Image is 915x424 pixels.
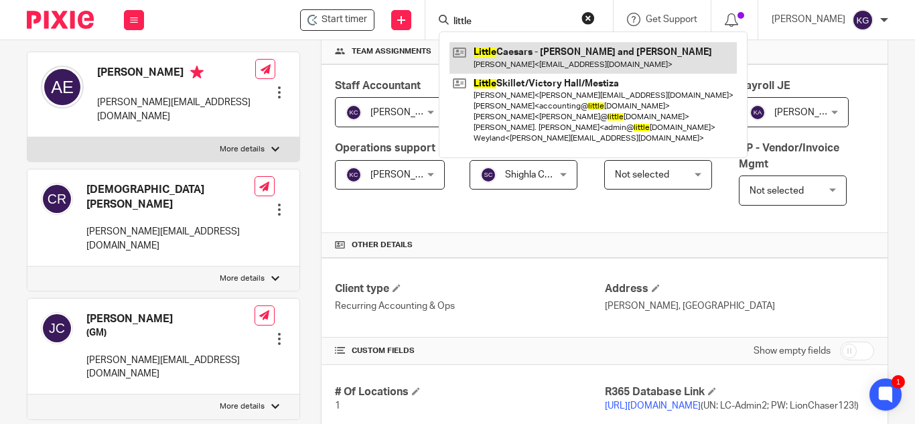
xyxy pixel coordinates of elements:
span: Operations support [335,143,435,153]
img: Pixie [27,11,94,29]
p: More details [220,144,265,155]
span: Team assignments [352,46,431,57]
div: 1 [892,375,905,388]
span: AP - Vendor/Invoice Mgmt [739,143,839,169]
p: [PERSON_NAME][EMAIL_ADDRESS][DOMAIN_NAME] [86,354,255,381]
img: svg%3E [41,66,84,109]
span: Not selected [615,170,669,180]
label: Show empty fields [754,344,831,358]
h4: [PERSON_NAME] [97,66,255,82]
span: Get Support [646,15,697,24]
h4: # Of Locations [335,385,604,399]
span: [PERSON_NAME] [774,108,848,117]
img: svg%3E [346,104,362,121]
i: Primary [190,66,204,79]
img: svg%3E [480,167,496,183]
img: svg%3E [41,183,73,215]
p: [PERSON_NAME][EMAIL_ADDRESS][DOMAIN_NAME] [86,225,255,253]
span: Payroll JE [739,80,790,91]
span: Staff Accountant [335,80,421,91]
p: More details [220,401,265,412]
h4: [PERSON_NAME] [86,312,255,326]
span: Not selected [750,186,804,196]
h4: R365 Database Link [605,385,874,399]
p: More details [220,273,265,284]
span: Start timer [322,13,367,27]
p: [PERSON_NAME] [772,13,845,26]
p: [PERSON_NAME][EMAIL_ADDRESS][DOMAIN_NAME] [97,96,255,123]
h4: Client type [335,282,604,296]
span: (UN: LC-Admin2; PW: LionChaser123!) [605,401,859,411]
img: svg%3E [852,9,873,31]
img: svg%3E [346,167,362,183]
a: [URL][DOMAIN_NAME] [605,401,701,411]
h4: CUSTOM FIELDS [335,346,604,356]
span: [PERSON_NAME] [370,170,444,180]
button: Clear [581,11,595,25]
p: [PERSON_NAME], [GEOGRAPHIC_DATA] [605,299,874,313]
div: La Presa Taqueria [300,9,374,31]
img: svg%3E [750,104,766,121]
span: Shighla Childers [505,170,573,180]
p: Recurring Accounting & Ops [335,299,604,313]
h4: Address [605,282,874,296]
h5: (GM) [86,326,255,340]
span: 1 [335,401,340,411]
h4: [DEMOGRAPHIC_DATA][PERSON_NAME] [86,183,255,212]
input: Search [452,16,573,28]
span: [PERSON_NAME] [370,108,444,117]
span: Other details [352,240,413,251]
img: svg%3E [41,312,73,344]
